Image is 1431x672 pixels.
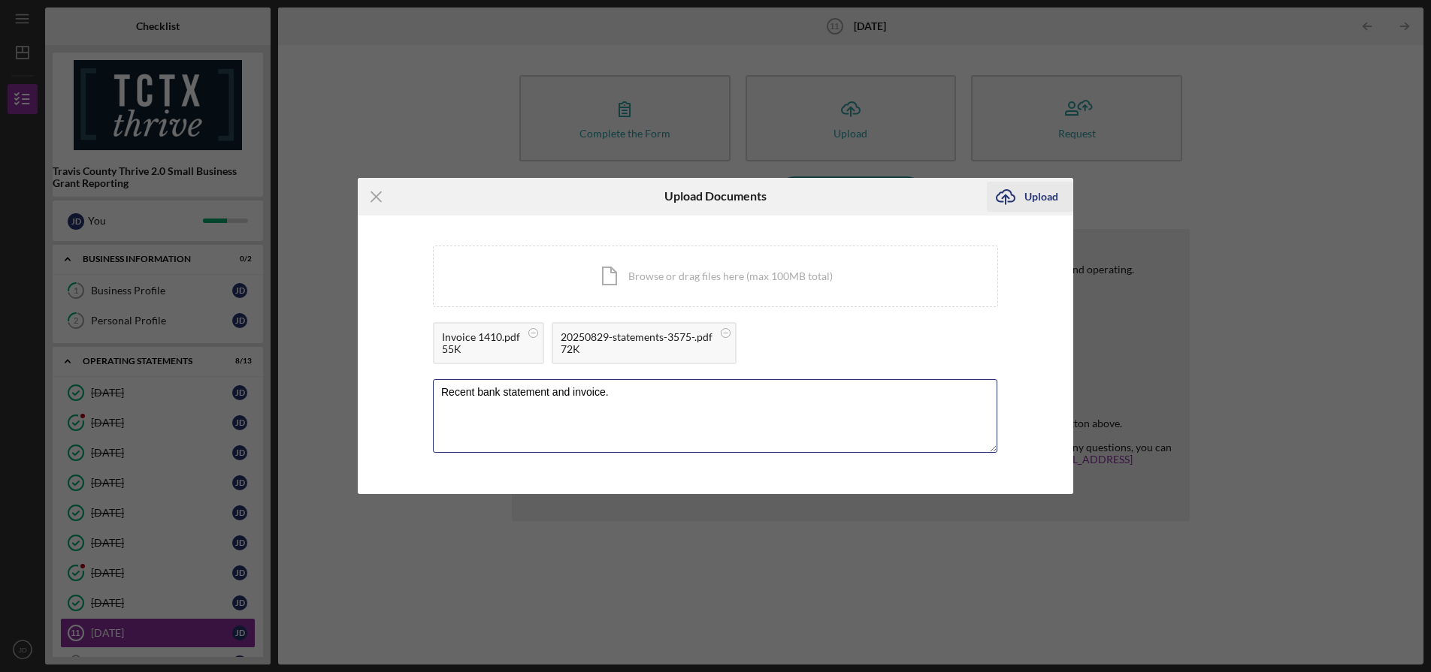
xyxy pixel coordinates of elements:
[664,189,767,203] h6: Upload Documents
[442,331,520,343] div: Invoice 1410.pdf
[561,343,712,355] div: 72K
[987,182,1073,212] button: Upload
[442,343,520,355] div: 55K
[561,331,712,343] div: 20250829-statements-3575-.pdf
[1024,182,1058,212] div: Upload
[433,379,997,453] textarea: Recent bank statement and invoice.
